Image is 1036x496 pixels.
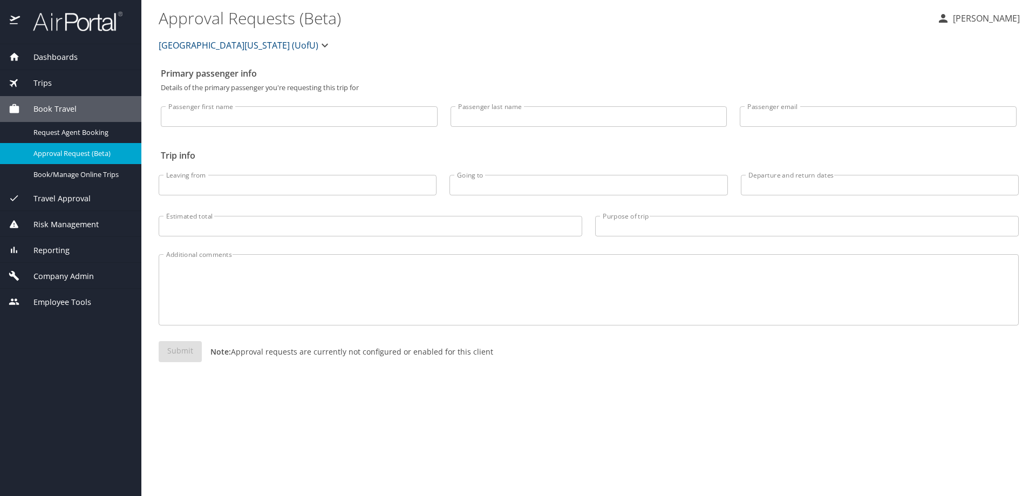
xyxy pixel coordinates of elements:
[20,296,91,308] span: Employee Tools
[154,35,336,56] button: [GEOGRAPHIC_DATA][US_STATE] (UofU)
[950,12,1020,25] p: [PERSON_NAME]
[20,219,99,230] span: Risk Management
[33,148,128,159] span: Approval Request (Beta)
[21,11,122,32] img: airportal-logo.png
[161,147,1017,164] h2: Trip info
[159,1,928,35] h1: Approval Requests (Beta)
[161,65,1017,82] h2: Primary passenger info
[210,346,231,357] strong: Note:
[20,77,52,89] span: Trips
[20,103,77,115] span: Book Travel
[33,127,128,138] span: Request Agent Booking
[20,51,78,63] span: Dashboards
[33,169,128,180] span: Book/Manage Online Trips
[20,244,70,256] span: Reporting
[20,193,91,205] span: Travel Approval
[10,11,21,32] img: icon-airportal.png
[161,84,1017,91] p: Details of the primary passenger you're requesting this trip for
[20,270,94,282] span: Company Admin
[202,346,493,357] p: Approval requests are currently not configured or enabled for this client
[932,9,1024,28] button: [PERSON_NAME]
[159,38,318,53] span: [GEOGRAPHIC_DATA][US_STATE] (UofU)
